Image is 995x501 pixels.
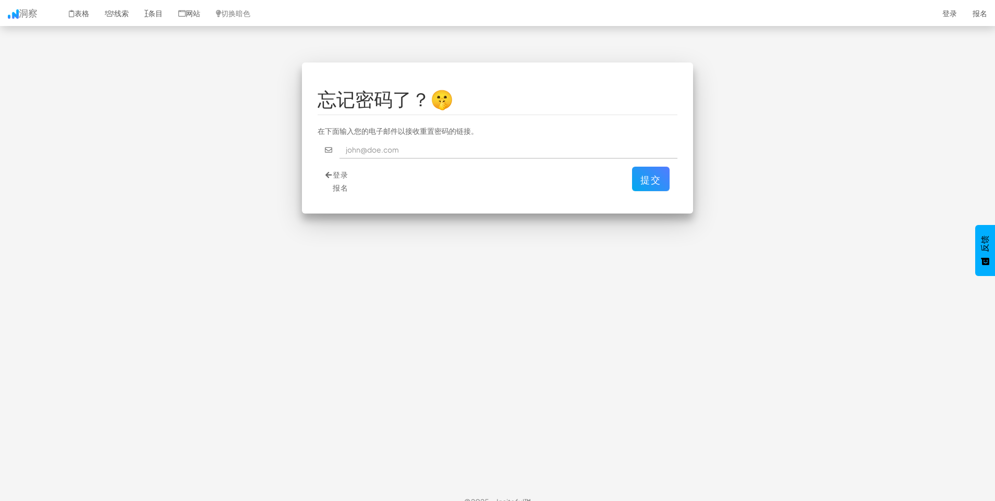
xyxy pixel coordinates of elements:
[19,7,38,19] font: 洞察
[221,8,250,18] font: 切换暗色
[114,8,129,18] font: 线索
[325,170,349,179] a: 登录
[148,8,163,18] font: 条目
[75,8,89,18] font: 表格
[339,141,678,159] input: john@doe.com
[8,9,19,19] img: icon.png
[318,87,454,110] font: 忘记密码了？🤫
[333,170,349,179] font: 登录
[186,8,200,18] font: 网站
[333,183,349,192] a: 报名
[640,173,661,185] font: 提交
[942,8,957,18] font: 登录
[318,126,478,135] font: 在下面输入您的电子邮件以接收重置密码的链接。
[973,8,987,18] font: 报名
[632,167,670,191] button: 提交
[980,235,989,252] font: 反馈
[975,225,995,276] button: 反馈 - 显示调查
